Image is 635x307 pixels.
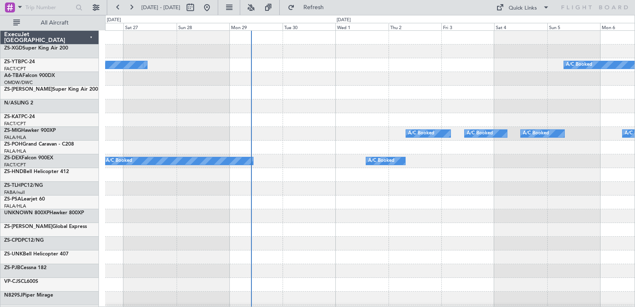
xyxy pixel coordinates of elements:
[296,5,331,10] span: Refresh
[509,4,537,12] div: Quick Links
[123,23,176,30] div: Sat 27
[4,156,53,161] a: ZS-DEXFalcon 900EX
[492,1,554,14] button: Quick Links
[4,59,35,64] a: ZS-YTBPC-24
[106,155,132,167] div: A/C Booked
[4,279,38,284] a: VP-CJSCL600S
[4,46,22,51] span: ZS-XGD
[4,189,25,196] a: FABA/null
[4,203,26,209] a: FALA/HLA
[4,101,14,106] span: N/A
[284,1,334,14] button: Refresh
[4,46,68,51] a: ZS-XGDSuper King Air 200
[4,73,22,78] span: A6-TBA
[4,197,21,202] span: ZS-PSA
[4,87,52,92] span: ZS-[PERSON_NAME]
[4,293,53,298] a: N829SJPiper Mirage
[141,4,180,11] span: [DATE] - [DATE]
[547,23,600,30] div: Sun 5
[4,183,21,188] span: ZS-TLH
[4,114,21,119] span: ZS-KAT
[22,20,88,26] span: All Aircraft
[4,252,69,257] a: ZS-UNKBell Helicopter 407
[4,66,26,72] a: FACT/CPT
[4,134,26,141] a: FALA/HLA
[523,127,549,140] div: A/C Booked
[4,114,35,119] a: ZS-KATPC-24
[25,1,73,14] input: Trip Number
[4,293,22,298] span: N829SJ
[389,23,441,30] div: Thu 2
[4,128,21,133] span: ZS-MIG
[4,169,69,174] a: ZS-HNDBell Helicopter 412
[229,23,282,30] div: Mon 29
[4,101,33,106] a: N/ASLING 2
[4,156,22,161] span: ZS-DEX
[4,265,20,270] span: ZS-PJB
[4,142,74,147] a: ZS-POHGrand Caravan - C208
[4,142,22,147] span: ZS-POH
[408,127,434,140] div: A/C Booked
[4,128,56,133] a: ZS-MIGHawker 900XP
[4,121,26,127] a: FACT/CPT
[335,23,388,30] div: Wed 1
[4,224,52,229] span: ZS-[PERSON_NAME]
[4,73,55,78] a: A6-TBAFalcon 900DX
[4,279,21,284] span: VP-CJS
[4,210,84,215] a: UNKNOWN 800XPHawker 800XP
[283,23,335,30] div: Tue 30
[4,265,47,270] a: ZS-PJBCessna 182
[107,17,121,24] div: [DATE]
[494,23,547,30] div: Sat 4
[4,210,49,215] span: UNKNOWN 800XP
[177,23,229,30] div: Sun 28
[9,16,90,30] button: All Aircraft
[467,127,493,140] div: A/C Booked
[4,148,26,154] a: FALA/HLA
[4,252,23,257] span: ZS-UNK
[441,23,494,30] div: Fri 3
[4,162,26,168] a: FACT/CPT
[368,155,394,167] div: A/C Booked
[4,59,21,64] span: ZS-YTB
[4,79,33,86] a: OMDW/DWC
[4,87,98,92] a: ZS-[PERSON_NAME]Super King Air 200
[4,183,43,188] a: ZS-TLHPC12/NG
[566,59,592,71] div: A/C Booked
[4,238,22,243] span: ZS-CPD
[4,197,45,202] a: ZS-PSALearjet 60
[337,17,351,24] div: [DATE]
[4,169,23,174] span: ZS-HND
[4,224,87,229] a: ZS-[PERSON_NAME]Global Express
[4,238,44,243] a: ZS-CPDPC12/NG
